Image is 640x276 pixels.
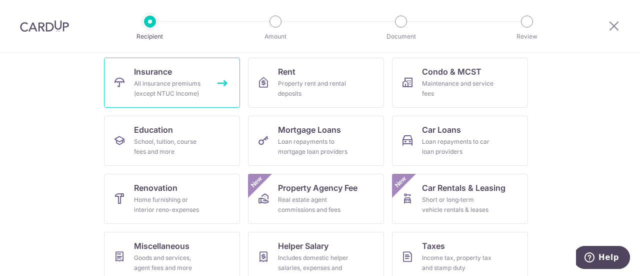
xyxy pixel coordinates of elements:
div: Loan repayments to car loan providers [422,137,494,157]
img: CardUp [20,20,69,32]
p: Recipient [113,32,187,42]
div: Home furnishing or interior reno-expenses [134,195,206,215]
span: Property Agency Fee [278,182,357,194]
span: New [248,174,265,190]
a: Car Rentals & LeasingShort or long‑term vehicle rentals & leasesNew [392,174,528,224]
span: Mortgage Loans [278,124,341,136]
p: Document [364,32,438,42]
span: Renovation [134,182,177,194]
a: RenovationHome furnishing or interior reno-expenses [104,174,240,224]
p: Review [490,32,564,42]
span: Taxes [422,240,445,252]
span: Car Loans [422,124,461,136]
div: All insurance premiums (except NTUC Income) [134,79,206,99]
a: InsuranceAll insurance premiums (except NTUC Income) [104,58,240,108]
a: Property Agency FeeReal estate agent commissions and feesNew [248,174,384,224]
div: Real estate agent commissions and fees [278,195,350,215]
span: Condo & MCST [422,66,481,78]
span: Miscellaneous [134,240,189,252]
span: New [392,174,409,190]
div: Maintenance and service fees [422,79,494,99]
div: Property rent and rental deposits [278,79,350,99]
div: School, tuition, course fees and more [134,137,206,157]
span: Car Rentals & Leasing [422,182,505,194]
iframe: Opens a widget where you can find more information [576,246,630,271]
span: Insurance [134,66,172,78]
span: Helper Salary [278,240,328,252]
a: Condo & MCSTMaintenance and service fees [392,58,528,108]
a: Car LoansLoan repayments to car loan providers [392,116,528,166]
div: Goods and services, agent fees and more [134,253,206,273]
a: Mortgage LoansLoan repayments to mortgage loan providers [248,116,384,166]
span: Education [134,124,173,136]
span: Help [22,7,43,16]
a: EducationSchool, tuition, course fees and more [104,116,240,166]
div: Short or long‑term vehicle rentals & leases [422,195,494,215]
span: Rent [278,66,295,78]
a: RentProperty rent and rental deposits [248,58,384,108]
p: Amount [238,32,312,42]
div: Loan repayments to mortgage loan providers [278,137,350,157]
div: Income tax, property tax and stamp duty [422,253,494,273]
